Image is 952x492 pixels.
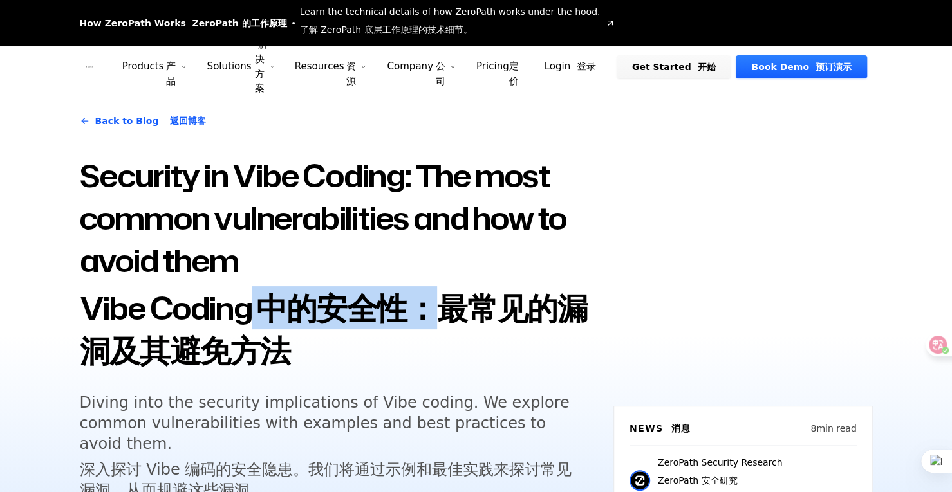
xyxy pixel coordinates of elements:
[617,55,731,78] a: Get Started 开始
[285,46,377,87] button: Resources 资源
[112,46,197,87] button: Products 产品
[300,5,601,41] span: Learn the technical details of how ZeroPath works under the hood.
[80,286,588,372] font: Vibe Coding 中的安全性：最常见的漏洞及其避免方法
[197,46,285,87] button: Solutions 解决方案
[64,46,888,87] nav: Global
[630,470,650,491] img: ZeroPath Security Research
[509,60,519,87] font: 定价
[255,39,268,94] font: 解决方案
[577,60,596,72] font: 登录
[80,154,598,377] h1: Security in Vibe Coding: The most common vulnerabilities and how to avoid them
[736,55,866,78] a: Book Demo 预订演示
[671,423,691,433] font: 消息
[80,17,287,30] span: How ZeroPath Works
[816,62,852,72] font: 预订演示
[377,46,466,87] button: Company 公司
[192,18,287,28] font: ZeroPath 的工作原理
[80,103,207,139] a: Back to Blog 返回博客
[435,60,445,87] font: 公司
[170,116,206,126] font: 返回博客
[80,5,616,41] a: How ZeroPath Works ZeroPath 的工作原理Learn the technical details of how ZeroPath works under the hood...
[810,422,856,435] p: 8 min read
[166,60,176,87] font: 产品
[529,55,611,78] a: Login 登录
[630,422,691,435] h6: News
[658,475,737,486] font: ZeroPath 安全研究
[466,46,529,87] a: Pricing 定价
[346,60,356,87] font: 资源
[300,24,472,35] font: 了解 ZeroPath 底层工作原理的技术细节。
[697,62,715,72] font: 开始
[658,456,783,492] p: ZeroPath Security Research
